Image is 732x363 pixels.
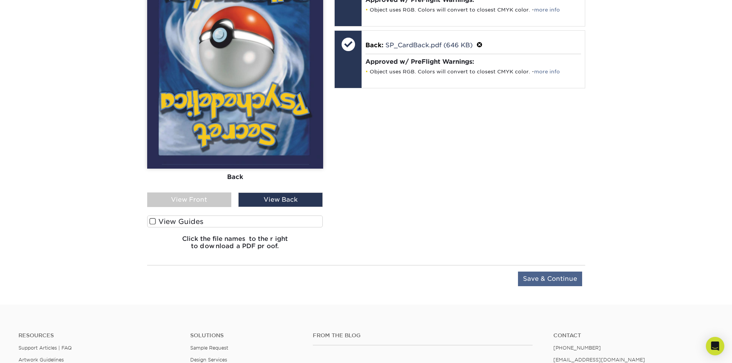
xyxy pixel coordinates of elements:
a: [EMAIL_ADDRESS][DOMAIN_NAME] [553,357,645,363]
input: Save & Continue [518,272,582,286]
a: SP_CardBack.pdf (646 KB) [385,41,473,49]
div: View Back [238,192,323,207]
li: Object uses RGB. Colors will convert to closest CMYK color. - [365,68,581,75]
h4: Approved w/ PreFlight Warnings: [365,58,581,65]
a: more info [534,7,560,13]
div: Open Intercom Messenger [706,337,724,355]
li: Object uses RGB. Colors will convert to closest CMYK color. - [365,7,581,13]
h4: Solutions [190,332,301,339]
h4: Resources [18,332,179,339]
span: Back: [365,41,383,49]
a: more info [534,69,560,75]
a: Contact [553,332,714,339]
a: Design Services [190,357,227,363]
h6: Click the file names to the right to download a PDF proof. [147,235,323,256]
div: View Front [147,192,232,207]
a: [PHONE_NUMBER] [553,345,601,351]
h4: From the Blog [313,332,533,339]
label: View Guides [147,215,323,227]
a: Sample Request [190,345,228,351]
div: Back [147,169,323,186]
